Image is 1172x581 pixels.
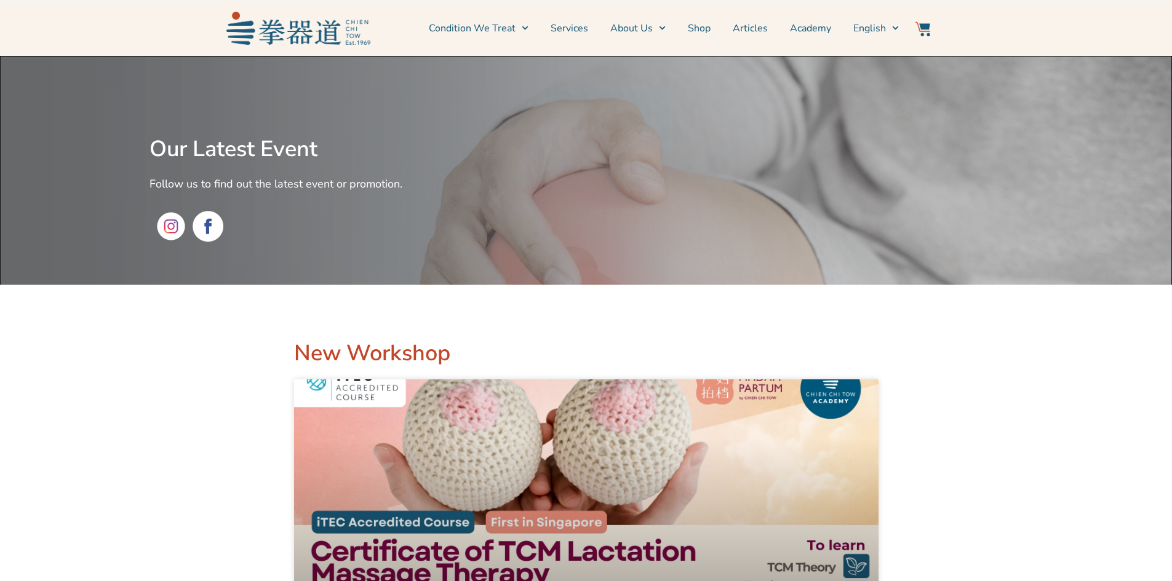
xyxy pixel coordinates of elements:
span: English [853,21,886,36]
a: About Us [610,13,666,44]
img: Website Icon-03 [915,22,930,36]
h2: Follow us to find out the latest event or promotion. [149,175,580,192]
nav: Menu [377,13,899,44]
a: Condition We Treat [429,13,528,44]
a: Services [551,13,588,44]
a: Articles [733,13,768,44]
a: Academy [790,13,831,44]
h2: New Workshop [294,340,879,367]
a: Shop [688,13,711,44]
h2: Our Latest Event [149,136,580,163]
a: English [853,13,899,44]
